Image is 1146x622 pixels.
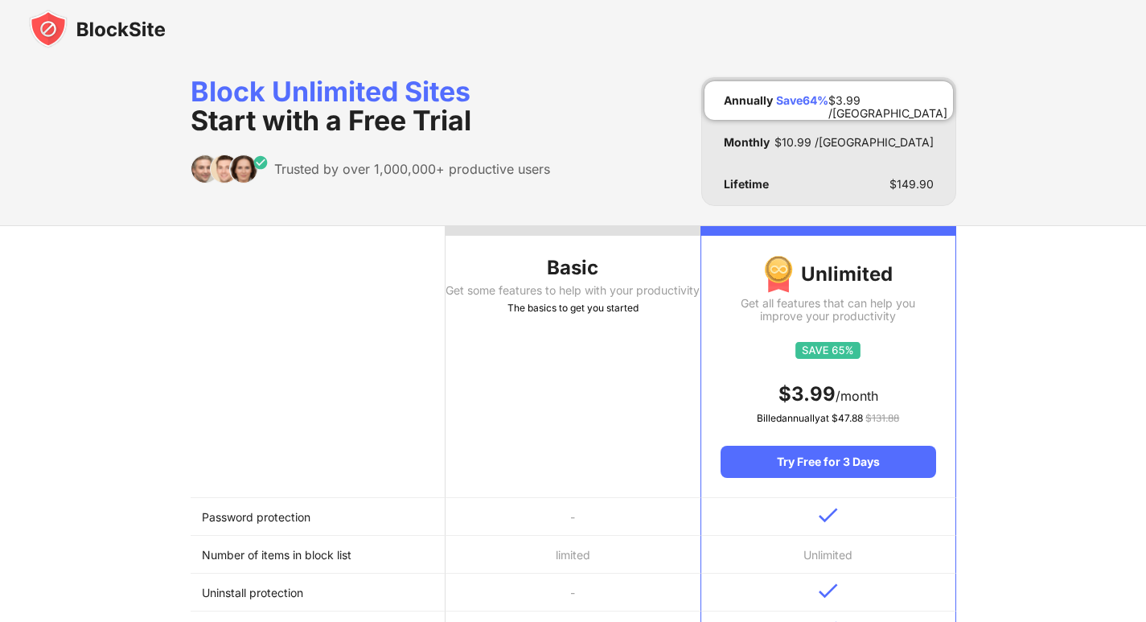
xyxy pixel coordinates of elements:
div: The basics to get you started [446,300,700,316]
div: Annually [724,94,773,107]
img: v-blue.svg [819,583,838,599]
img: v-blue.svg [819,508,838,523]
td: Uninstall protection [191,574,446,612]
td: Number of items in block list [191,536,446,574]
div: Unlimited [721,255,935,294]
div: Basic [446,255,700,281]
div: $ 10.99 /[GEOGRAPHIC_DATA] [774,136,934,149]
td: - [446,574,700,612]
div: Save 64 % [776,94,828,107]
div: $ 3.99 /[GEOGRAPHIC_DATA] [828,94,947,107]
div: Monthly [724,136,770,149]
div: $ 149.90 [889,178,934,191]
td: - [446,498,700,536]
img: trusted-by.svg [191,154,269,183]
img: img-premium-medal [764,255,793,294]
td: Password protection [191,498,446,536]
div: Block Unlimited Sites [191,77,550,135]
div: Trusted by over 1,000,000+ productive users [274,161,550,177]
span: $ 3.99 [778,382,836,406]
img: save65.svg [795,342,861,359]
div: Lifetime [724,178,769,191]
td: Unlimited [700,536,955,574]
div: Get some features to help with your productivity [446,284,700,297]
td: limited [446,536,700,574]
div: Billed annually at $ 47.88 [721,410,935,426]
div: Try Free for 3 Days [721,446,935,478]
img: blocksite-icon-black.svg [29,10,166,48]
span: $ 131.88 [865,412,899,424]
div: /month [721,381,935,407]
span: Start with a Free Trial [191,104,471,137]
div: Get all features that can help you improve your productivity [721,297,935,323]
